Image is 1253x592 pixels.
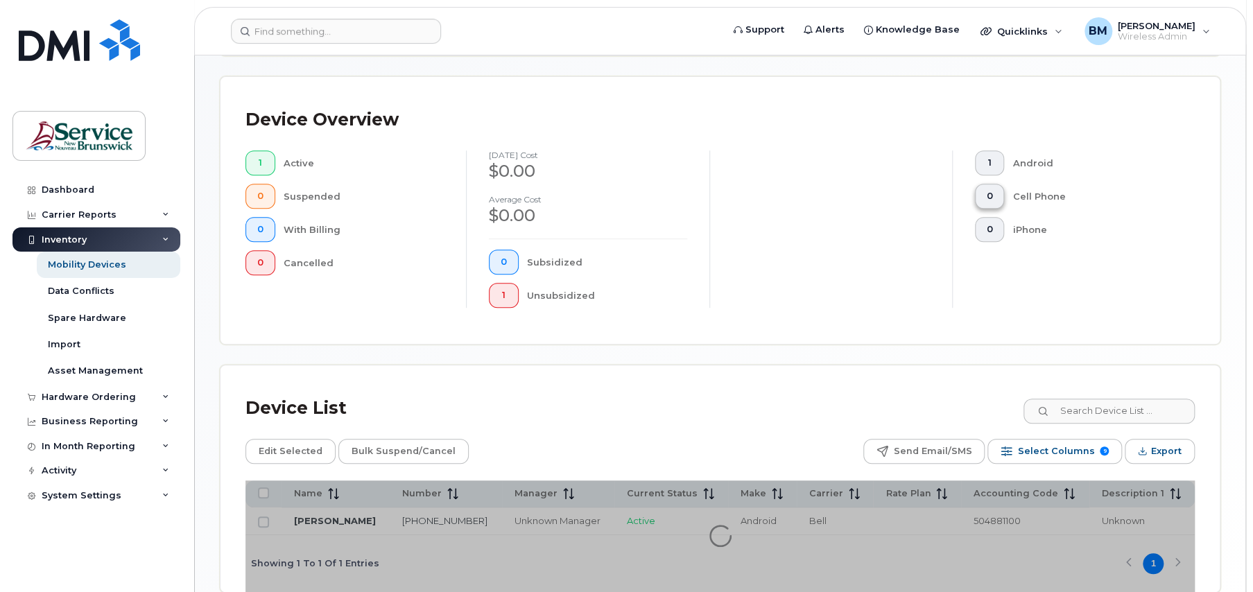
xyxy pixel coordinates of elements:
[257,157,263,168] span: 1
[245,439,336,464] button: Edit Selected
[338,439,469,464] button: Bulk Suspend/Cancel
[527,250,687,275] div: Subsidized
[1012,150,1173,175] div: Android
[489,204,686,227] div: $0.00
[987,157,993,168] span: 1
[815,23,845,37] span: Alerts
[971,17,1072,45] div: Quicklinks
[245,390,347,426] div: Device List
[245,184,275,209] button: 0
[257,224,263,235] span: 0
[794,16,854,44] a: Alerts
[1118,31,1195,42] span: Wireless Admin
[259,441,322,462] span: Edit Selected
[489,150,686,159] h4: [DATE] cost
[352,441,456,462] span: Bulk Suspend/Cancel
[284,150,444,175] div: Active
[489,250,519,275] button: 0
[1012,217,1173,242] div: iPhone
[284,217,444,242] div: With Billing
[257,191,263,202] span: 0
[1017,441,1094,462] span: Select Columns
[284,250,444,275] div: Cancelled
[489,283,519,308] button: 1
[1125,439,1195,464] button: Export
[863,439,985,464] button: Send Email/SMS
[975,150,1005,175] button: 1
[1075,17,1220,45] div: Bobbi-Lynne Miller
[1118,20,1195,31] span: [PERSON_NAME]
[489,159,686,183] div: $0.00
[1100,446,1109,455] span: 9
[501,256,507,268] span: 0
[987,439,1122,464] button: Select Columns 9
[1012,184,1173,209] div: Cell Phone
[1023,399,1195,424] input: Search Device List ...
[245,150,275,175] button: 1
[284,184,444,209] div: Suspended
[975,217,1005,242] button: 0
[893,441,971,462] span: Send Email/SMS
[257,257,263,268] span: 0
[724,16,794,44] a: Support
[876,23,960,37] span: Knowledge Base
[231,19,441,44] input: Find something...
[987,224,993,235] span: 0
[245,217,275,242] button: 0
[489,195,686,204] h4: Average cost
[987,191,993,202] span: 0
[1089,23,1107,40] span: BM
[527,283,687,308] div: Unsubsidized
[245,102,399,138] div: Device Overview
[745,23,784,37] span: Support
[245,250,275,275] button: 0
[501,290,507,301] span: 1
[975,184,1005,209] button: 0
[1151,441,1182,462] span: Export
[854,16,969,44] a: Knowledge Base
[997,26,1048,37] span: Quicklinks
